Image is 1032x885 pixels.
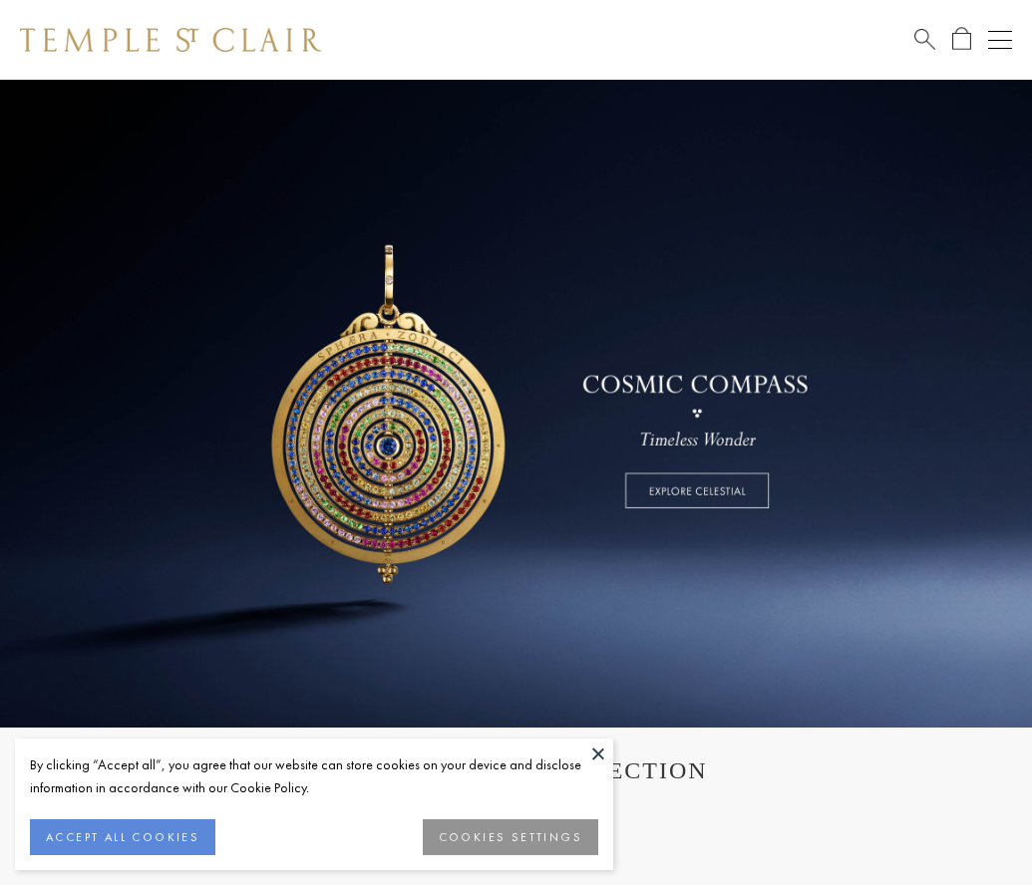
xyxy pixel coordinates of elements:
button: ACCEPT ALL COOKIES [30,819,215,855]
a: Open Shopping Bag [952,27,971,52]
div: By clicking “Accept all”, you agree that our website can store cookies on your device and disclos... [30,753,598,799]
button: Open navigation [988,28,1012,52]
img: Temple St. Clair [20,28,321,52]
a: Search [914,27,935,52]
button: COOKIES SETTINGS [423,819,598,855]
